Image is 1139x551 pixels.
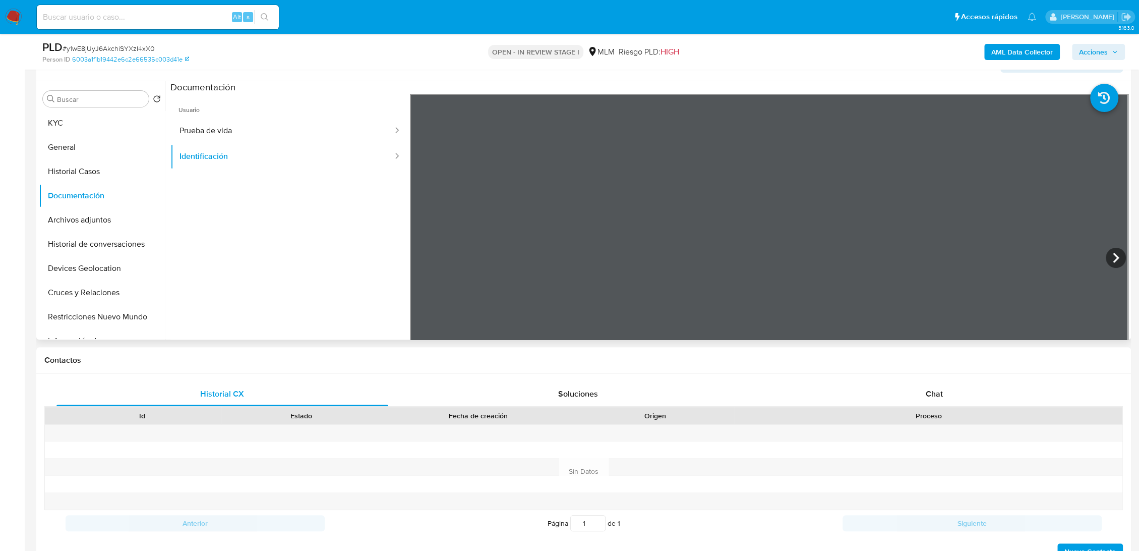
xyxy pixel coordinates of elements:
[70,411,214,421] div: Id
[1121,12,1131,22] a: Salir
[991,44,1053,60] b: AML Data Collector
[388,411,569,421] div: Fecha de creación
[39,208,165,232] button: Archivos adjuntos
[233,12,241,22] span: Alt
[42,55,70,64] b: Person ID
[254,10,275,24] button: search-icon
[661,46,679,58] span: HIGH
[39,329,165,353] button: Información de accesos
[66,515,325,531] button: Anterior
[39,111,165,135] button: KYC
[153,95,161,106] button: Volver al orden por defecto
[619,46,679,58] span: Riesgo PLD:
[39,159,165,184] button: Historial Casos
[926,388,943,400] span: Chat
[39,305,165,329] button: Restricciones Nuevo Mundo
[1028,13,1036,21] a: Notificaciones
[63,43,155,53] span: # y1wE8jUyJ6AkchiSYXzI4xX0
[961,12,1017,22] span: Accesos rápidos
[488,45,583,59] p: OPEN - IN REVIEW STAGE I
[39,281,165,305] button: Cruces y Relaciones
[587,46,615,58] div: MLM
[44,355,1123,365] h1: Contactos
[558,388,598,400] span: Soluciones
[1079,44,1108,60] span: Acciones
[228,411,373,421] div: Estado
[984,44,1060,60] button: AML Data Collector
[39,135,165,159] button: General
[1118,24,1134,32] span: 3.163.0
[57,95,145,104] input: Buscar
[39,256,165,281] button: Devices Geolocation
[200,388,244,400] span: Historial CX
[618,518,620,528] span: 1
[742,411,1115,421] div: Proceso
[37,11,279,24] input: Buscar usuario o caso...
[42,39,63,55] b: PLD
[843,515,1102,531] button: Siguiente
[583,411,728,421] div: Origen
[39,232,165,256] button: Historial de conversaciones
[72,55,189,64] a: 6003a1f1b19442e6c2e66535c003d41e
[1072,44,1125,60] button: Acciones
[247,12,250,22] span: s
[47,95,55,103] button: Buscar
[548,515,620,531] span: Página de
[1060,12,1117,22] p: fernando.ftapiamartinez@mercadolibre.com.mx
[39,184,165,208] button: Documentación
